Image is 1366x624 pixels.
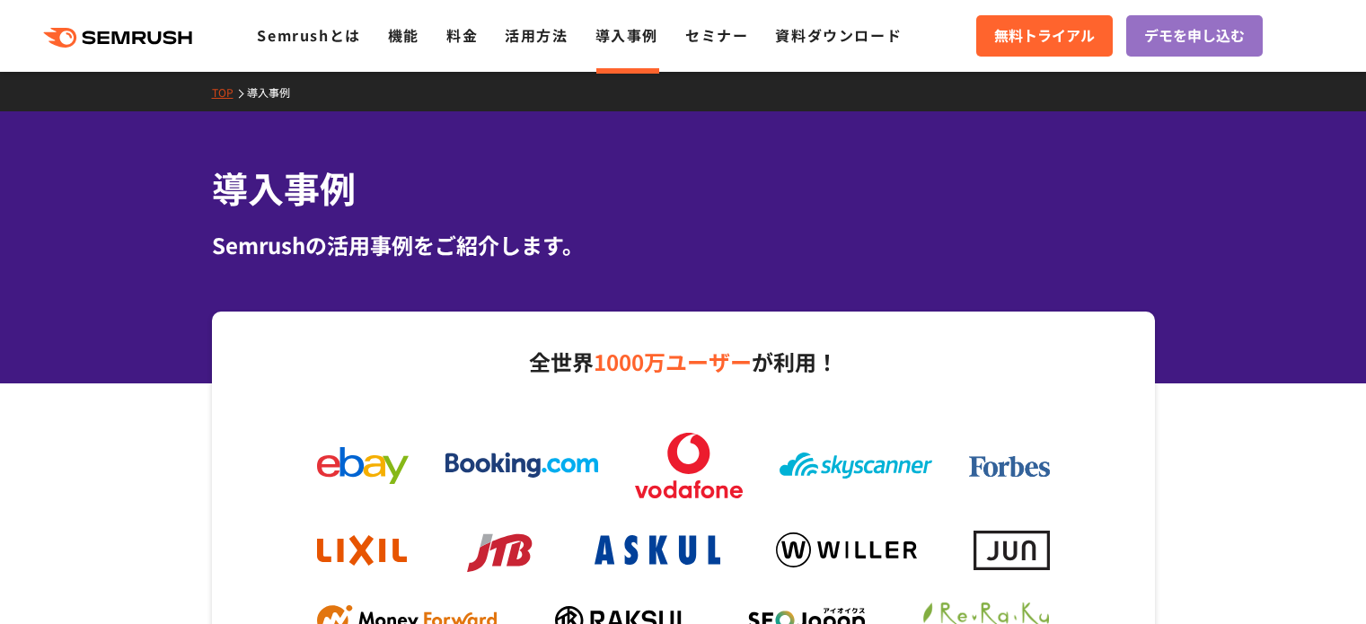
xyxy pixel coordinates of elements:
[317,447,409,484] img: ebay
[463,525,539,576] img: jtb
[317,535,407,566] img: lixil
[685,24,748,46] a: セミナー
[974,531,1050,569] img: jun
[212,162,1155,215] h1: 導入事例
[446,24,478,46] a: 料金
[505,24,568,46] a: 活用方法
[212,84,247,100] a: TOP
[969,456,1050,478] img: forbes
[635,433,743,498] img: vodafone
[780,453,932,479] img: skyscanner
[775,24,902,46] a: 資料ダウンロード
[976,15,1113,57] a: 無料トライアル
[994,24,1095,48] span: 無料トライアル
[594,346,752,377] span: 1000万ユーザー
[776,532,917,567] img: willer
[247,84,304,100] a: 導入事例
[212,229,1155,261] div: Semrushの活用事例をご紹介します。
[445,453,598,478] img: booking
[388,24,419,46] a: 機能
[595,24,658,46] a: 導入事例
[1144,24,1245,48] span: デモを申し込む
[1126,15,1263,57] a: デモを申し込む
[257,24,360,46] a: Semrushとは
[299,343,1068,381] p: 全世界 が利用！
[595,535,720,565] img: askul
